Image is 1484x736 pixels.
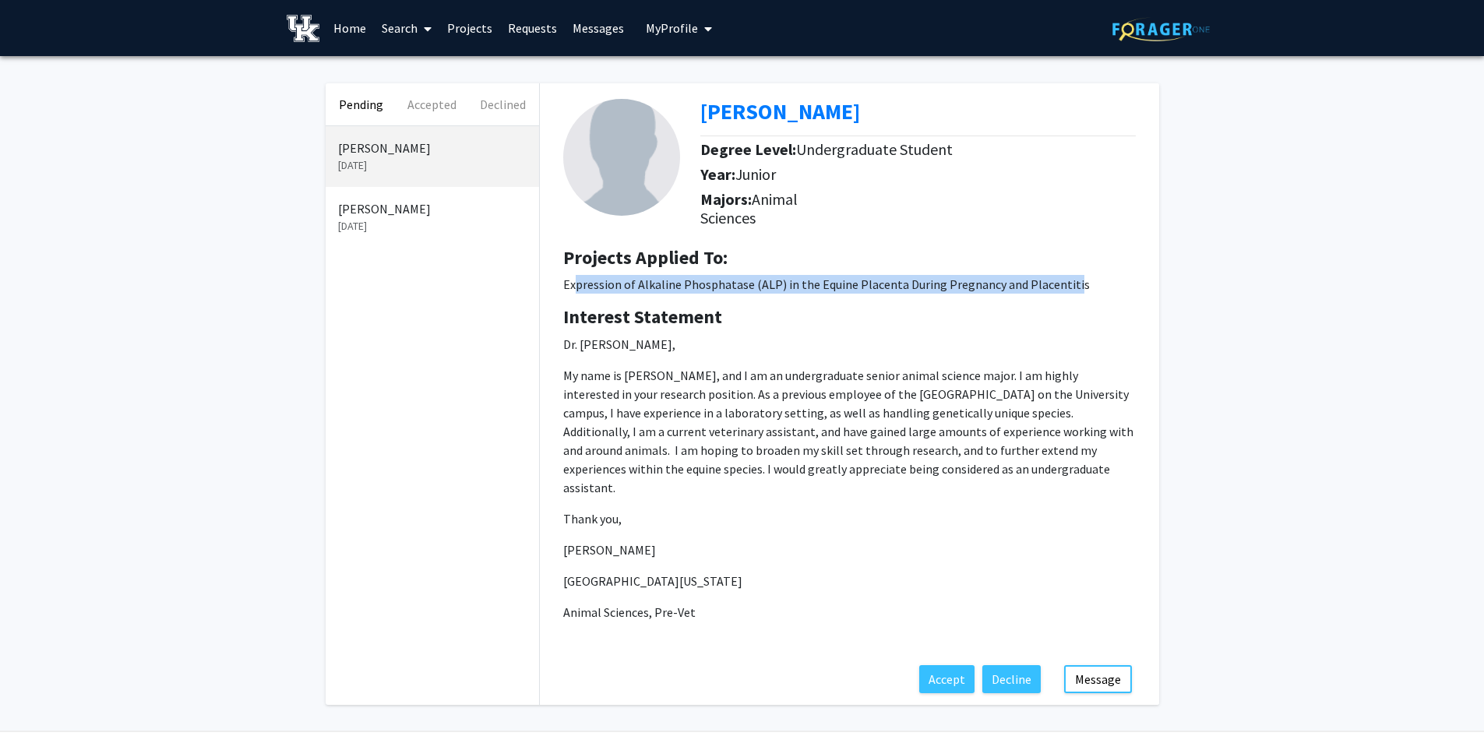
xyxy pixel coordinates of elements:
span: Animal Sciences [700,189,798,227]
button: Message [1064,665,1132,693]
a: Search [374,1,439,55]
p: [GEOGRAPHIC_DATA][US_STATE] [563,572,1136,590]
a: Requests [500,1,565,55]
span: My Profile [646,20,698,36]
button: Accepted [397,83,467,125]
span: Junior [735,164,776,184]
b: Projects Applied To: [563,245,728,269]
b: [PERSON_NAME] [700,97,860,125]
b: Degree Level: [700,139,796,159]
button: Pending [326,83,397,125]
a: Home [326,1,374,55]
img: Profile Picture [563,99,680,216]
b: Year: [700,164,735,184]
iframe: Chat [12,666,66,724]
a: Projects [439,1,500,55]
p: My name is [PERSON_NAME], and I am an undergraduate senior animal science major. I am highly inte... [563,366,1136,497]
p: Dr. [PERSON_NAME], [563,335,1136,354]
b: Majors: [700,189,752,209]
p: [PERSON_NAME] [338,139,527,157]
span: Undergraduate Student [796,139,953,159]
p: [DATE] [338,157,527,174]
button: Decline [982,665,1041,693]
p: Animal Sciences, Pre-Vet [563,603,1136,622]
img: ForagerOne Logo [1112,17,1210,41]
img: University of Kentucky Logo [287,15,320,42]
button: Accept [919,665,975,693]
a: Opens in a new tab [700,97,860,125]
b: Interest Statement [563,305,722,329]
a: Messages [565,1,632,55]
p: [DATE] [338,218,527,234]
button: Declined [467,83,538,125]
p: [PERSON_NAME] [563,541,1136,559]
p: [PERSON_NAME] [338,199,527,218]
p: Expression of Alkaline Phosphatase (ALP) in the Equine Placenta During Pregnancy and Placentitis [563,275,1136,294]
p: Thank you, [563,509,1136,528]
